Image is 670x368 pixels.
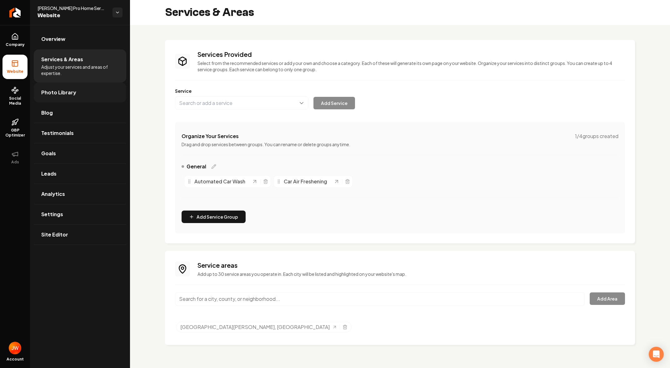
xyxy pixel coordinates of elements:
[197,60,625,72] p: Select from the recommended services or add your own and choose a category. Each of these will ge...
[41,170,57,177] span: Leads
[9,342,21,354] img: John Williams
[9,7,21,17] img: Rebolt Logo
[34,204,126,224] a: Settings
[41,64,119,76] span: Adjust your services and areas of expertise.
[2,96,27,106] span: Social Media
[187,163,206,170] span: General
[41,190,65,198] span: Analytics
[41,150,56,157] span: Goals
[41,109,53,117] span: Blog
[41,89,76,96] span: Photo Library
[649,347,664,362] div: Open Intercom Messenger
[34,143,126,163] a: Goals
[2,113,27,143] a: GBP Optimizer
[34,103,126,123] a: Blog
[175,292,585,306] input: Search for a city, county, or neighborhood...
[34,225,126,245] a: Site Editor
[276,178,333,185] div: Car Air Freshening
[41,35,65,43] span: Overview
[2,82,27,111] a: Social Media
[41,129,74,137] span: Testimonials
[194,178,245,185] span: Automated Car Wash
[197,261,625,270] h3: Service areas
[182,141,618,147] p: Drag and drop services between groups. You can rename or delete groups anytime.
[41,211,63,218] span: Settings
[37,5,107,11] span: [PERSON_NAME] Pro Home Services
[187,178,252,185] div: Automated Car Wash
[182,211,246,223] button: Add Service Group
[180,323,330,331] span: [GEOGRAPHIC_DATA][PERSON_NAME], [GEOGRAPHIC_DATA]
[9,160,22,165] span: Ads
[34,123,126,143] a: Testimonials
[2,128,27,138] span: GBP Optimizer
[176,322,625,335] ul: Selected tags
[180,323,337,331] a: [GEOGRAPHIC_DATA][PERSON_NAME], [GEOGRAPHIC_DATA]
[41,56,83,63] span: Services & Areas
[41,231,68,238] span: Site Editor
[2,145,27,170] button: Ads
[9,342,21,354] button: Open user button
[182,132,239,140] h4: Organize Your Services
[34,184,126,204] a: Analytics
[34,164,126,184] a: Leads
[284,178,327,185] span: Car Air Freshening
[4,69,26,74] span: Website
[175,88,625,94] label: Service
[34,29,126,49] a: Overview
[197,271,625,277] p: Add up to 30 service areas you operate in. Each city will be listed and highlighted on your websi...
[197,50,625,59] h3: Services Provided
[575,132,618,140] span: 1 / 4 groups created
[165,6,254,19] h2: Services & Areas
[34,82,126,102] a: Photo Library
[37,11,107,20] span: Website
[2,28,27,52] a: Company
[3,42,27,47] span: Company
[7,357,24,362] span: Account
